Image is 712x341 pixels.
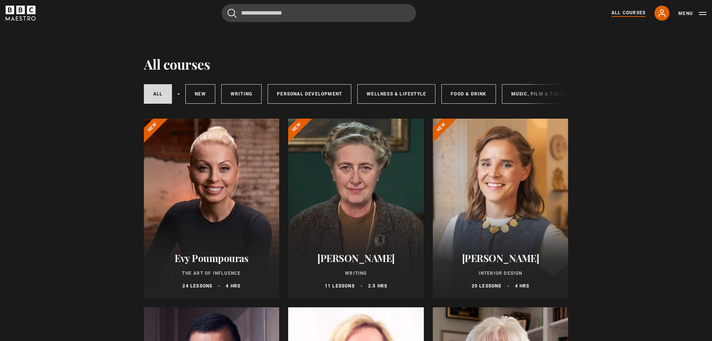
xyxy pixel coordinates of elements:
[433,119,568,298] a: [PERSON_NAME] Interior Design 20 lessons 4 hrs New
[678,10,706,17] button: Toggle navigation
[297,270,415,277] p: Writing
[144,119,280,298] a: Evy Poumpouras The Art of Influence 24 lessons 4 hrs New
[182,283,212,289] p: 24 lessons
[153,252,271,264] h2: Evy Poumpouras
[368,283,387,289] p: 2.5 hrs
[442,270,560,277] p: Interior Design
[611,9,645,17] a: All Courses
[472,283,502,289] p: 20 lessons
[144,84,172,104] a: All
[221,84,262,104] a: Writing
[515,283,530,289] p: 4 hrs
[6,6,36,21] svg: BBC Maestro
[268,84,351,104] a: Personal Development
[228,9,237,18] button: Submit the search query
[185,84,215,104] a: New
[442,252,560,264] h2: [PERSON_NAME]
[325,283,355,289] p: 11 lessons
[153,270,271,277] p: The Art of Influence
[144,56,210,72] h1: All courses
[357,84,435,104] a: Wellness & Lifestyle
[222,4,416,22] input: Search
[288,119,424,298] a: [PERSON_NAME] Writing 11 lessons 2.5 hrs New
[502,84,582,104] a: Music, Film & Theatre
[297,252,415,264] h2: [PERSON_NAME]
[226,283,240,289] p: 4 hrs
[441,84,496,104] a: Food & Drink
